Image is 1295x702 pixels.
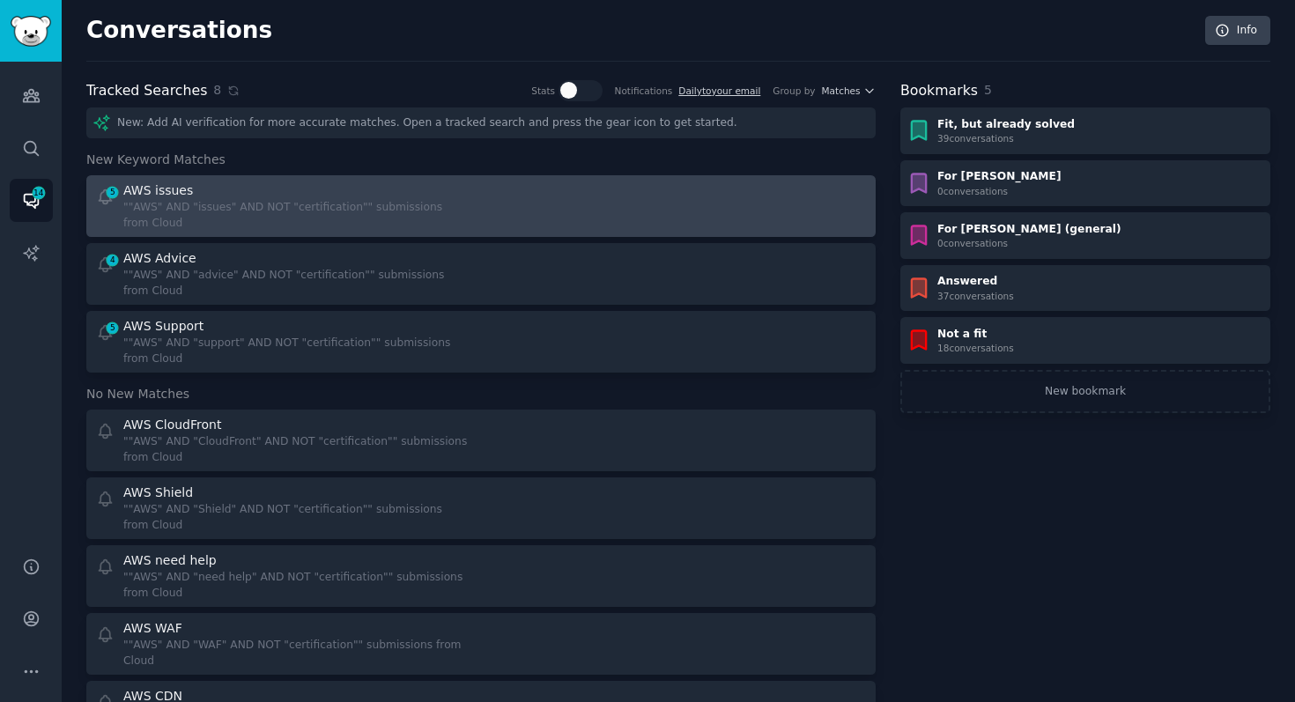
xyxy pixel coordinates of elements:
[937,237,1121,249] div: 0 conversation s
[123,268,469,299] div: ""AWS" AND "advice" AND NOT "certification"" submissions from Cloud
[937,185,1061,197] div: 0 conversation s
[900,265,1270,312] a: Answered37conversations
[678,85,760,96] a: Dailytoyour email
[86,80,207,102] h2: Tracked Searches
[123,416,221,434] div: AWS CloudFront
[900,317,1270,364] a: Not a fit18conversations
[213,81,221,100] span: 8
[900,160,1270,207] a: For [PERSON_NAME]0conversations
[86,613,876,675] a: AWS WAF""AWS" AND "WAF" AND NOT "certification"" submissions from Cloud
[123,484,193,502] div: AWS Shield
[86,385,189,403] span: No New Matches
[123,570,469,601] div: ""AWS" AND "need help" AND NOT "certification"" submissions from Cloud
[900,80,978,102] h2: Bookmarks
[937,222,1121,238] div: For [PERSON_NAME] (general)
[86,545,876,607] a: AWS need help""AWS" AND "need help" AND NOT "certification"" submissions from Cloud
[822,85,861,97] span: Matches
[123,434,469,465] div: ""AWS" AND "CloudFront" AND NOT "certification"" submissions from Cloud
[10,179,53,222] a: 14
[822,85,876,97] button: Matches
[773,85,815,97] div: Group by
[86,311,876,373] a: 5AWS Support""AWS" AND "support" AND NOT "certification"" submissions from Cloud
[86,243,876,305] a: 4AWS Advice""AWS" AND "advice" AND NOT "certification"" submissions from Cloud
[123,336,469,366] div: ""AWS" AND "support" AND NOT "certification"" submissions from Cloud
[86,477,876,539] a: AWS Shield""AWS" AND "Shield" AND NOT "certification"" submissions from Cloud
[123,502,469,533] div: ""AWS" AND "Shield" AND NOT "certification"" submissions from Cloud
[937,327,1014,343] div: Not a fit
[123,551,217,570] div: AWS need help
[615,85,673,97] div: Notifications
[1205,16,1270,46] a: Info
[937,169,1061,185] div: For [PERSON_NAME]
[11,16,51,47] img: GummySearch logo
[86,17,272,45] h2: Conversations
[937,290,1014,302] div: 37 conversation s
[937,117,1075,133] div: Fit, but already solved
[900,370,1270,414] a: New bookmark
[531,85,555,97] div: Stats
[123,249,196,268] div: AWS Advice
[984,83,992,97] span: 5
[123,619,182,638] div: AWS WAF
[900,212,1270,259] a: For [PERSON_NAME] (general)0conversations
[105,321,121,334] span: 5
[86,151,226,169] span: New Keyword Matches
[86,410,876,471] a: AWS CloudFront""AWS" AND "CloudFront" AND NOT "certification"" submissions from Cloud
[900,107,1270,154] a: Fit, but already solved39conversations
[123,638,469,669] div: ""AWS" AND "WAF" AND NOT "certification"" submissions from Cloud
[86,175,876,237] a: 5AWS issues""AWS" AND "issues" AND NOT "certification"" submissions from Cloud
[937,274,1014,290] div: Answered
[123,181,193,200] div: AWS issues
[105,254,121,266] span: 4
[123,200,469,231] div: ""AWS" AND "issues" AND NOT "certification"" submissions from Cloud
[937,342,1014,354] div: 18 conversation s
[31,187,47,199] span: 14
[86,107,876,138] div: New: Add AI verification for more accurate matches. Open a tracked search and press the gear icon...
[123,317,203,336] div: AWS Support
[937,132,1075,144] div: 39 conversation s
[105,186,121,198] span: 5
